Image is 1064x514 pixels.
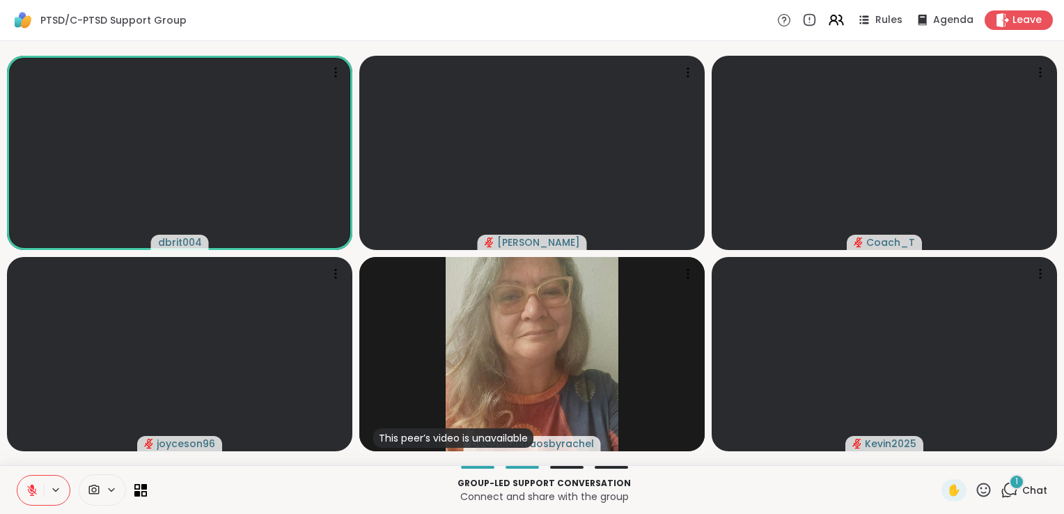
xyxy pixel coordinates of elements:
[497,235,580,249] span: [PERSON_NAME]
[11,8,35,32] img: ShareWell Logomark
[485,237,494,247] span: audio-muted
[933,13,973,27] span: Agenda
[155,477,933,490] p: Group-led support conversation
[144,439,154,449] span: audio-muted
[865,437,916,451] span: Kevin2025
[947,482,961,499] span: ✋
[854,237,863,247] span: audio-muted
[1022,483,1047,497] span: Chat
[875,13,902,27] span: Rules
[157,437,215,451] span: joyceson96
[158,235,202,249] span: dbrit004
[373,428,533,448] div: This peer’s video is unavailable
[155,490,933,504] p: Connect and share with the group
[866,235,915,249] span: Coach_T
[40,13,187,27] span: PTSD/C-PTSD Support Group
[1015,476,1018,488] span: 1
[446,257,618,451] img: beautifulchaosbyrachel
[852,439,862,449] span: audio-muted
[1012,13,1042,27] span: Leave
